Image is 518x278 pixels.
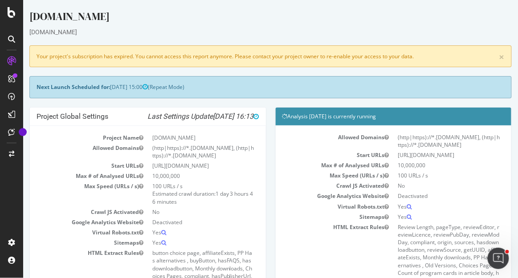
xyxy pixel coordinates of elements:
td: Virtual Robots.txt [259,201,371,212]
iframe: Intercom live chat [488,248,509,269]
td: Deactivated [370,191,481,201]
td: (http|https)://*.[DOMAIN_NAME], (http|https)://*.[DOMAIN_NAME] [370,132,481,150]
span: [DATE] 16:13 [190,112,236,121]
div: Your project's subscription has expired. You cannot access this report anymore. Please contact yo... [6,45,489,67]
td: 100 URLs / s Estimated crawl duration: [125,181,236,206]
td: [DOMAIN_NAME] [125,133,236,143]
td: Max Speed (URLs / s) [259,170,371,181]
td: [URL][DOMAIN_NAME] [370,150,481,160]
div: [DOMAIN_NAME] [6,28,489,36]
td: Crawl JS Activated [259,181,371,191]
span: 1 day 3 hours 46 minutes [129,190,230,205]
td: Allowed Domains [259,132,371,150]
i: Last Settings Update [125,112,236,121]
td: (http|https)://*.[DOMAIN_NAME], (http|https)://*.[DOMAIN_NAME] [125,143,236,161]
div: Tooltip anchor [19,128,27,136]
span: [DATE] 15:00 [87,83,125,91]
h4: Analysis [DATE] is currently running [259,112,482,121]
td: No [125,207,236,217]
td: Yes [370,201,481,212]
td: Yes [370,212,481,222]
td: Google Analytics Website [259,191,371,201]
td: Crawl JS Activated [13,207,125,217]
td: Sitemaps [13,238,125,248]
td: 10,000,000 [125,171,236,181]
td: Max # of Analysed URLs [259,160,371,170]
td: Sitemaps [259,212,371,222]
strong: Next Launch Scheduled for: [13,83,87,91]
td: Start URLs [13,161,125,171]
td: [URL][DOMAIN_NAME] [125,161,236,171]
div: [DOMAIN_NAME] [6,9,489,28]
td: Virtual Robots.txt [13,227,125,238]
td: Max # of Analysed URLs [13,171,125,181]
div: (Repeat Mode) [6,76,489,98]
td: 100 URLs / s [370,170,481,181]
td: Google Analytics Website [13,217,125,227]
td: Deactivated [125,217,236,227]
h4: Project Global Settings [13,112,236,121]
td: Start URLs [259,150,371,160]
td: Allowed Domains [13,143,125,161]
td: Max Speed (URLs / s) [13,181,125,206]
td: Yes [125,227,236,238]
td: Project Name [13,133,125,143]
td: 10,000,000 [370,160,481,170]
td: No [370,181,481,191]
a: × [476,52,481,62]
td: Yes [125,238,236,248]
